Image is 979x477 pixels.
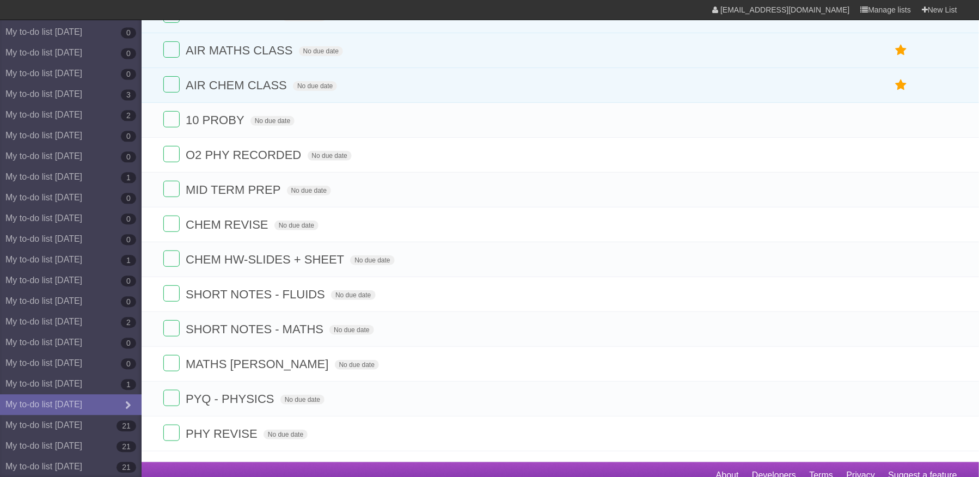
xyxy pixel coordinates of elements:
label: Done [163,41,180,58]
span: No due date [308,151,352,161]
b: 0 [121,296,136,307]
b: 0 [121,358,136,369]
span: MATHS [PERSON_NAME] [186,357,331,371]
span: No due date [274,221,319,230]
b: 1 [121,379,136,390]
b: 0 [121,69,136,79]
span: No due date [350,255,394,265]
b: 2 [121,110,136,121]
label: Star task [891,76,911,94]
span: No due date [329,325,374,335]
label: Star task [891,41,911,59]
b: 21 [117,462,136,473]
b: 0 [121,276,136,286]
b: 0 [121,338,136,348]
b: 21 [117,441,136,452]
span: No due date [287,186,331,195]
span: SHORT NOTES - FLUIDS [186,288,328,301]
span: No due date [331,290,375,300]
span: AIR CHEM CLASS [186,78,290,92]
span: PHY REVISE [186,427,260,441]
b: 0 [121,193,136,204]
span: 10 PROBY [186,113,247,127]
b: 0 [121,234,136,245]
label: Done [163,320,180,337]
span: No due date [335,360,379,370]
span: O2 PHY RECORDED [186,148,304,162]
span: No due date [250,116,295,126]
label: Done [163,146,180,162]
b: 2 [121,317,136,328]
label: Done [163,111,180,127]
span: CHEM HW-SLIDES + SHEET [186,253,347,266]
label: Done [163,425,180,441]
b: 0 [121,27,136,38]
label: Done [163,250,180,267]
b: 3 [121,89,136,100]
span: AIR MATHS CLASS [186,44,295,57]
span: CHEM REVISE [186,218,271,231]
b: 0 [121,131,136,142]
b: 0 [121,48,136,59]
label: Done [163,216,180,232]
label: Done [163,390,180,406]
span: PYQ - PHYSICS [186,392,277,406]
span: No due date [264,430,308,439]
span: MID TERM PREP [186,183,283,197]
b: 0 [121,213,136,224]
b: 1 [121,172,136,183]
b: 21 [117,420,136,431]
span: No due date [293,81,337,91]
label: Done [163,355,180,371]
label: Done [163,285,180,302]
span: No due date [299,46,343,56]
label: Done [163,76,180,93]
b: 1 [121,255,136,266]
span: No due date [280,395,325,405]
span: SHORT NOTES - MATHS [186,322,326,336]
b: 0 [121,151,136,162]
label: Done [163,181,180,197]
